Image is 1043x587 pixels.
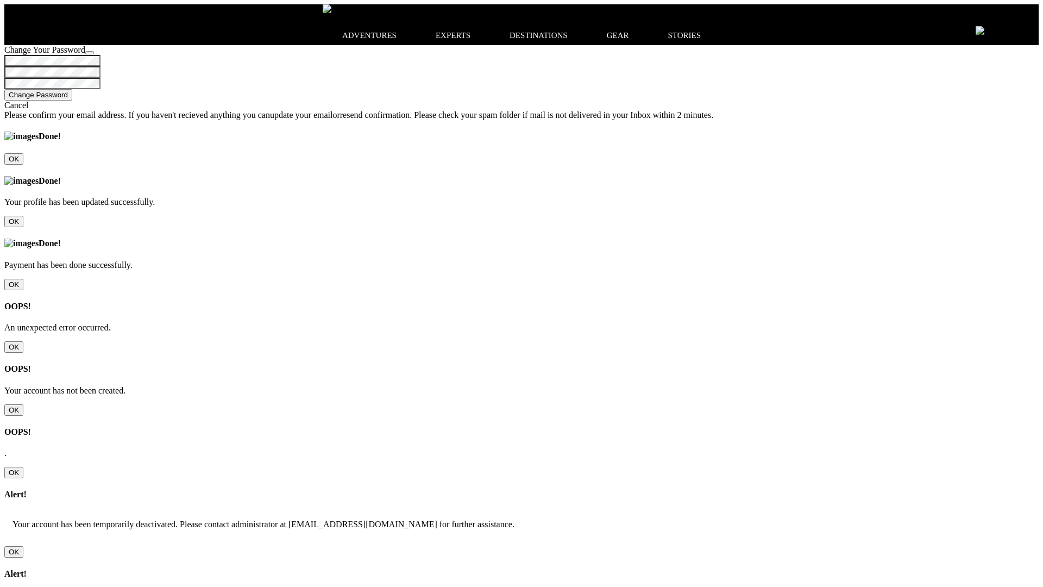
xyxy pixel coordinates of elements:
h4: OOPS! [4,302,1039,311]
div: Please confirm your email address. If you haven't recieved anything you can or . Please check you... [4,110,1039,120]
input: Close [4,467,23,478]
a: experts [436,15,470,56]
input: OK [4,546,23,558]
h4: Alert! [4,490,1039,499]
p: Your account has not been created. [4,386,1039,396]
img: search-bar-icon.svg [976,26,984,35]
h4: OOPS! [4,427,1039,437]
h4: OOPS! [4,364,1039,374]
div: Cancel [4,101,1039,110]
p: experts [436,31,470,40]
img: images [4,132,39,141]
p: Payment has been done successfully. [4,260,1039,270]
p: . [4,448,1039,458]
img: search-bar-icon.svg [323,4,331,13]
span: update your email [270,110,333,120]
input: Close [4,279,23,290]
input: Close [4,153,23,165]
div: Change Your Password [4,45,1039,55]
img: images [4,239,39,248]
h4: Alert! [4,569,1039,579]
button: Close [85,51,94,54]
h4: Done! [4,239,1039,248]
a: Close [4,547,23,556]
img: images [4,176,39,186]
p: destinations [510,31,568,40]
p: adventures [342,31,397,40]
a: gear [607,15,629,56]
button: Change Password [4,89,72,101]
p: An unexpected error occurred. [4,323,1039,333]
input: Close [4,341,23,353]
p: Your profile has been updated successfully. [4,197,1039,207]
input: Close [4,216,23,227]
h4: Done! [4,176,1039,186]
p: Your account has been temporarily deactivated. Please contact administrator at [EMAIL_ADDRESS][DO... [4,511,1039,538]
a: stories [668,15,701,56]
span: resend confirmation [340,110,410,120]
h4: Done! [4,132,1039,141]
input: Close [4,404,23,416]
